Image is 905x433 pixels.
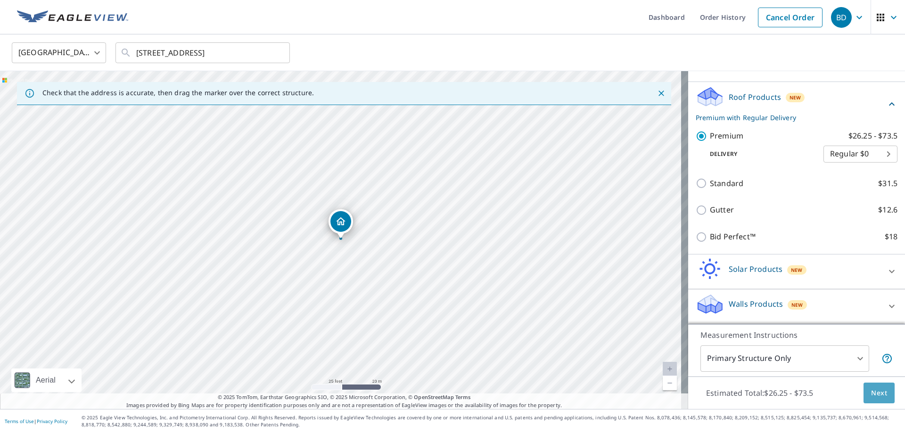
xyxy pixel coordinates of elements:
[885,231,897,243] p: $18
[871,387,887,399] span: Next
[17,10,128,25] img: EV Logo
[710,178,743,189] p: Standard
[878,178,897,189] p: $31.5
[82,414,900,428] p: © 2025 Eagle View Technologies, Inc. and Pictometry International Corp. All Rights Reserved. Repo...
[710,231,756,243] p: Bid Perfect™
[12,40,106,66] div: [GEOGRAPHIC_DATA]
[729,91,781,103] p: Roof Products
[696,86,897,123] div: Roof ProductsNewPremium with Regular Delivery
[33,368,58,392] div: Aerial
[878,204,897,216] p: $12.6
[696,150,823,158] p: Delivery
[700,345,869,372] div: Primary Structure Only
[710,204,734,216] p: Gutter
[11,368,82,392] div: Aerial
[37,418,67,425] a: Privacy Policy
[696,293,897,320] div: Walls ProductsNew
[663,362,677,376] a: Current Level 20, Zoom In Disabled
[455,393,471,400] a: Terms
[831,7,852,28] div: BD
[700,329,893,341] p: Measurement Instructions
[791,266,803,274] span: New
[663,376,677,390] a: Current Level 20, Zoom Out
[696,113,886,123] p: Premium with Regular Delivery
[729,263,782,275] p: Solar Products
[758,8,823,27] a: Cancel Order
[791,301,803,309] span: New
[5,418,67,424] p: |
[329,209,353,238] div: Dropped pin, building 1, Residential property, 416 Camelot Dr Bakersville, NC 28705
[696,258,897,285] div: Solar ProductsNew
[414,393,453,400] a: OpenStreetMap
[790,94,801,101] span: New
[218,393,471,401] span: © 2025 TomTom, Earthstar Geographics SIO, © 2025 Microsoft Corporation, ©
[136,40,271,66] input: Search by address or latitude-longitude
[729,298,783,310] p: Walls Products
[699,383,821,403] p: Estimated Total: $26.25 - $73.5
[5,418,34,425] a: Terms of Use
[42,89,314,97] p: Check that the address is accurate, then drag the marker over the correct structure.
[881,353,893,364] span: Your report will include only the primary structure on the property. For example, a detached gara...
[848,130,897,142] p: $26.25 - $73.5
[823,141,897,167] div: Regular $0
[710,130,743,142] p: Premium
[864,383,895,404] button: Next
[655,87,667,99] button: Close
